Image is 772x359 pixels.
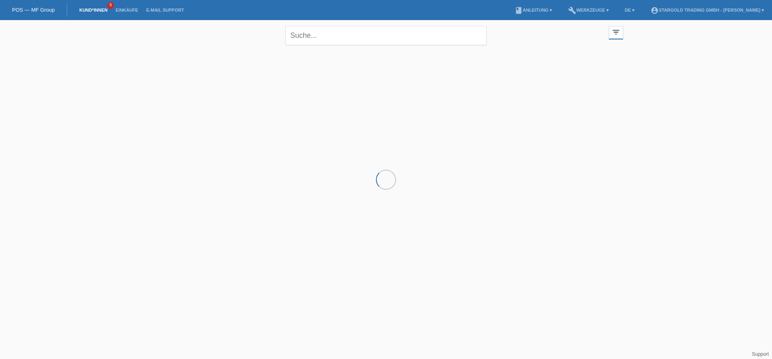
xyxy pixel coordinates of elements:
a: Support [752,351,769,357]
a: Einkäufe [111,8,142,12]
i: book [515,6,523,14]
a: buildWerkzeuge ▾ [564,8,613,12]
a: DE ▾ [621,8,639,12]
a: Kund*innen [75,8,111,12]
i: filter_list [612,28,620,37]
i: build [568,6,576,14]
a: E-Mail Support [142,8,188,12]
input: Suche... [285,26,487,45]
i: account_circle [651,6,659,14]
span: 9 [107,2,114,9]
a: POS — MF Group [12,7,55,13]
a: bookAnleitung ▾ [511,8,556,12]
a: account_circleStargold Trading GmbH - [PERSON_NAME] ▾ [647,8,768,12]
